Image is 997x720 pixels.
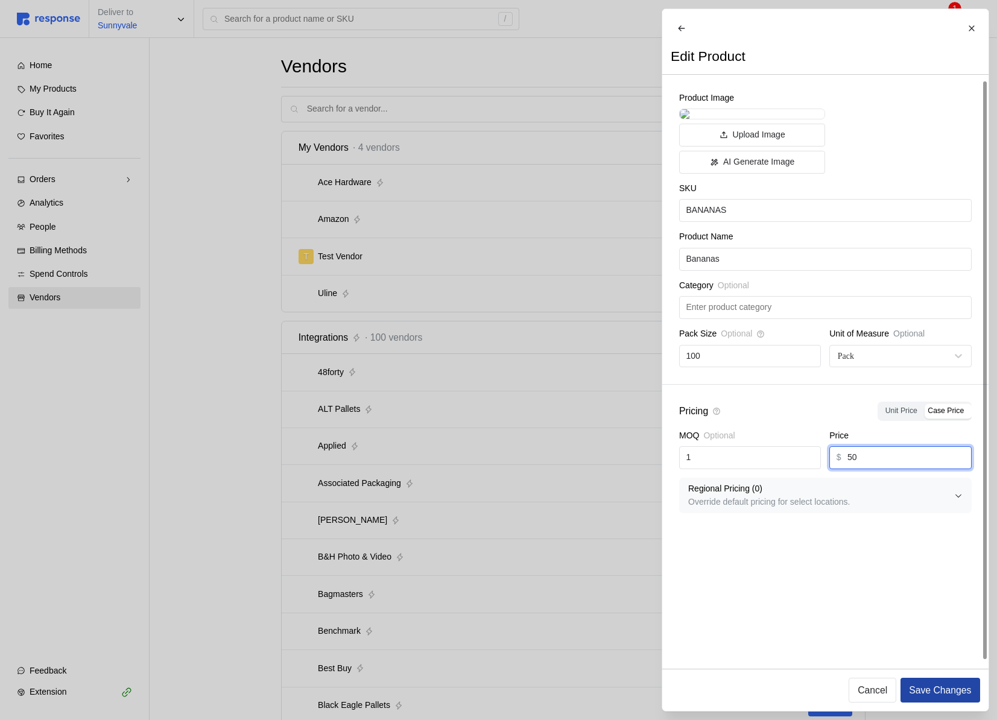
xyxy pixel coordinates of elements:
input: Enter Price [847,447,964,469]
span: Case Price [928,406,964,415]
button: Regional Pricing (0)Override default pricing for select locations. [680,478,971,513]
button: Upload Image [679,124,825,147]
div: Pack Size [679,327,821,345]
p: Optional [893,327,925,341]
p: Upload Image [732,128,785,142]
button: AI Generate Image [679,151,825,174]
p: Pricing [679,403,708,418]
button: Cancel [849,678,896,703]
button: Save Changes [900,678,980,703]
p: Cancel [858,683,887,698]
div: Price [829,429,971,447]
p: Regional Pricing ( 0 ) [688,482,954,496]
p: Unit of Measure [829,327,889,341]
h2: Edit Product [671,47,745,66]
input: Enter Product SKU [686,200,964,221]
input: Enter Pack Size [686,346,814,367]
div: Category [679,279,972,297]
div: MOQ [679,429,821,447]
p: $ [836,451,841,464]
p: AI Generate Image [723,156,794,169]
p: Override default pricing for select locations. [688,496,954,509]
span: Optional [717,279,749,292]
span: Unit Price [885,406,917,415]
input: Enter MOQ [686,447,814,469]
span: Optional [703,429,735,443]
span: Optional [721,327,752,341]
div: SKU [679,182,972,200]
p: Product Image [679,92,825,105]
div: Product Name [679,230,972,248]
input: Enter Product Name [686,248,964,270]
input: Enter product category [686,297,964,318]
p: Save Changes [909,683,971,698]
